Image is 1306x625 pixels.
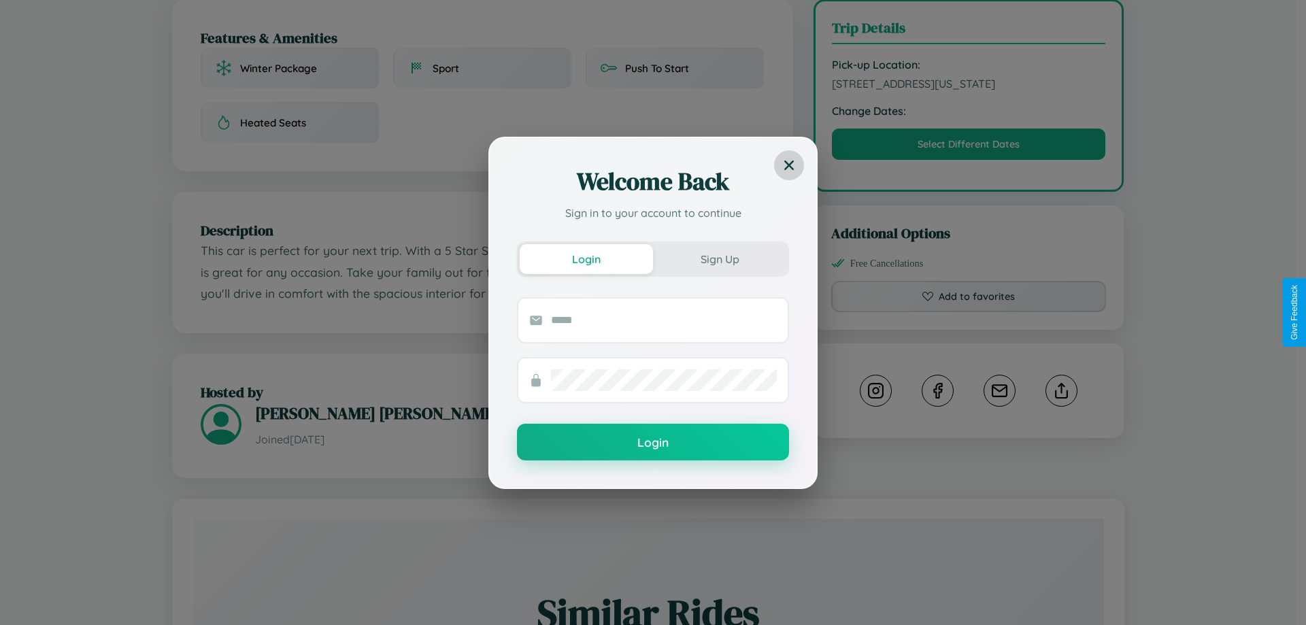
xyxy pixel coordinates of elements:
[653,244,786,274] button: Sign Up
[1290,285,1299,340] div: Give Feedback
[517,165,789,198] h2: Welcome Back
[517,205,789,221] p: Sign in to your account to continue
[517,424,789,460] button: Login
[520,244,653,274] button: Login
